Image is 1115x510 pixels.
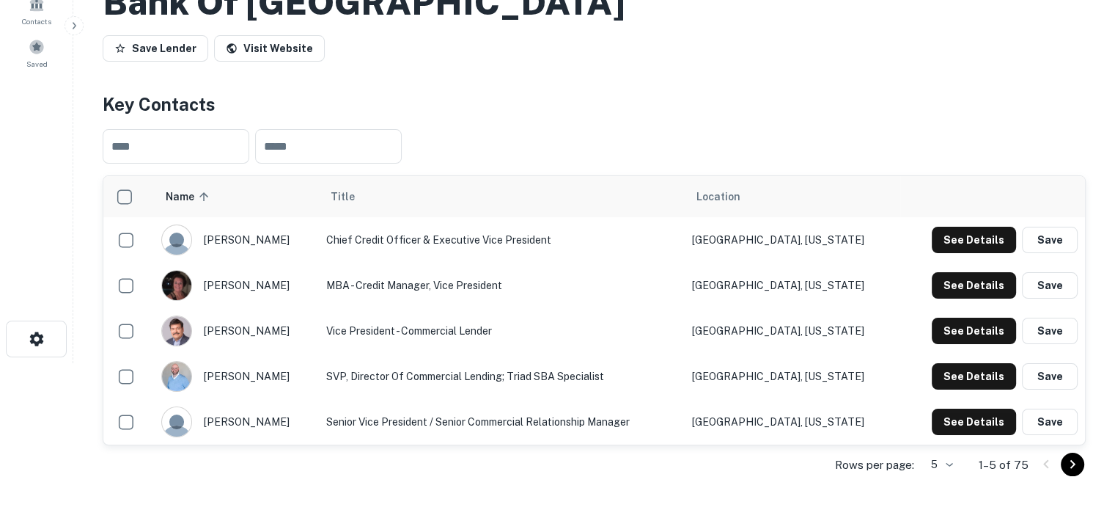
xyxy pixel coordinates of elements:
img: 1638207485910 [162,362,191,391]
button: Save [1022,318,1078,344]
button: See Details [932,272,1016,299]
img: 1543522054050 [162,316,191,346]
h4: Key Contacts [103,91,1086,117]
img: 9c8pery4andzj6ohjkjp54ma2 [162,407,191,437]
button: Save [1022,363,1078,390]
button: Save Lender [103,35,208,62]
img: 9c8pery4andzj6ohjkjp54ma2 [162,225,191,255]
img: 1644927779923 [162,271,191,300]
button: See Details [932,318,1016,344]
th: Name [154,176,319,217]
td: [GEOGRAPHIC_DATA], [US_STATE] [685,263,900,308]
div: scrollable content [103,176,1085,445]
div: [PERSON_NAME] [161,316,312,346]
td: [GEOGRAPHIC_DATA], [US_STATE] [685,399,900,445]
td: Vice President - Commercial Lender [319,308,685,354]
div: [PERSON_NAME] [161,270,312,301]
p: Rows per page: [835,456,914,474]
div: [PERSON_NAME] [161,361,312,392]
td: [GEOGRAPHIC_DATA], [US_STATE] [685,354,900,399]
button: See Details [932,363,1016,390]
a: Visit Website [214,35,325,62]
button: See Details [932,227,1016,253]
button: Save [1022,227,1078,253]
iframe: Chat Widget [1042,393,1115,463]
span: Location [696,188,740,205]
span: Title [331,188,374,205]
button: Save [1022,409,1078,435]
div: 5 [920,454,955,476]
th: Title [319,176,685,217]
span: Name [166,188,213,205]
td: SVP, Director of Commercial Lending; Triad SBA Specialist [319,354,685,399]
div: [PERSON_NAME] [161,407,312,437]
td: [GEOGRAPHIC_DATA], [US_STATE] [685,217,900,263]
td: Senior Vice President / Senior Commercial Relationship Manager [319,399,685,445]
a: Saved [4,33,69,73]
td: Chief Credit Officer & Executive Vice President [319,217,685,263]
button: Save [1022,272,1078,299]
div: [PERSON_NAME] [161,225,312,255]
span: Contacts [22,15,51,27]
button: Go to next page [1061,453,1084,476]
td: [GEOGRAPHIC_DATA], [US_STATE] [685,308,900,354]
td: MBA - Credit Manager, Vice President [319,263,685,308]
p: 1–5 of 75 [979,456,1028,474]
th: Location [685,176,900,217]
span: Saved [26,58,48,70]
button: See Details [932,409,1016,435]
